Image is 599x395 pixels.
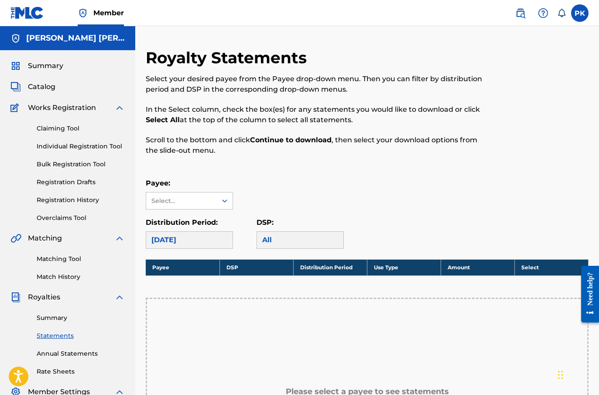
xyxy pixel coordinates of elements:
[10,33,21,44] img: Accounts
[146,74,487,95] p: Select your desired payee from the Payee drop-down menu. Then you can filter by distribution peri...
[514,259,588,275] th: Select
[37,196,125,205] a: Registration History
[571,4,589,22] div: User Menu
[250,136,332,144] strong: Continue to download
[37,178,125,187] a: Registration Drafts
[28,292,60,302] span: Royalties
[37,367,125,376] a: Rate Sheets
[26,33,125,43] h5: Paul Hervé Konaté
[293,259,367,275] th: Distribution Period
[151,196,211,206] div: Select...
[37,254,125,264] a: Matching Tool
[10,103,22,113] img: Works Registration
[37,213,125,223] a: Overclaims Tool
[146,135,487,156] p: Scroll to the bottom and click , then select your download options from the slide-out menu.
[28,233,62,244] span: Matching
[37,142,125,151] a: Individual Registration Tool
[555,353,599,395] div: Widget de chat
[534,4,552,22] div: Help
[146,116,180,124] strong: Select All
[441,259,514,275] th: Amount
[515,8,526,18] img: search
[114,233,125,244] img: expand
[558,362,563,388] div: Glisser
[10,82,21,92] img: Catalog
[37,331,125,340] a: Statements
[10,61,21,71] img: Summary
[78,8,88,18] img: Top Rightsholder
[146,104,487,125] p: In the Select column, check the box(es) for any statements you would like to download or click at...
[28,103,96,113] span: Works Registration
[146,259,219,275] th: Payee
[114,103,125,113] img: expand
[93,8,124,18] span: Member
[37,313,125,323] a: Summary
[10,233,21,244] img: Matching
[10,61,63,71] a: SummarySummary
[10,82,55,92] a: CatalogCatalog
[37,349,125,358] a: Annual Statements
[512,4,529,22] a: Public Search
[367,259,441,275] th: Use Type
[146,48,311,68] h2: Royalty Statements
[575,258,599,330] iframe: Resource Center
[37,160,125,169] a: Bulk Registration Tool
[219,259,293,275] th: DSP
[10,292,21,302] img: Royalties
[10,7,44,19] img: MLC Logo
[538,8,548,18] img: help
[114,292,125,302] img: expand
[557,9,566,17] div: Notifications
[257,218,274,227] label: DSP:
[146,179,170,187] label: Payee:
[37,124,125,133] a: Claiming Tool
[555,353,599,395] iframe: Chat Widget
[28,61,63,71] span: Summary
[37,272,125,282] a: Match History
[28,82,55,92] span: Catalog
[146,218,218,227] label: Distribution Period:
